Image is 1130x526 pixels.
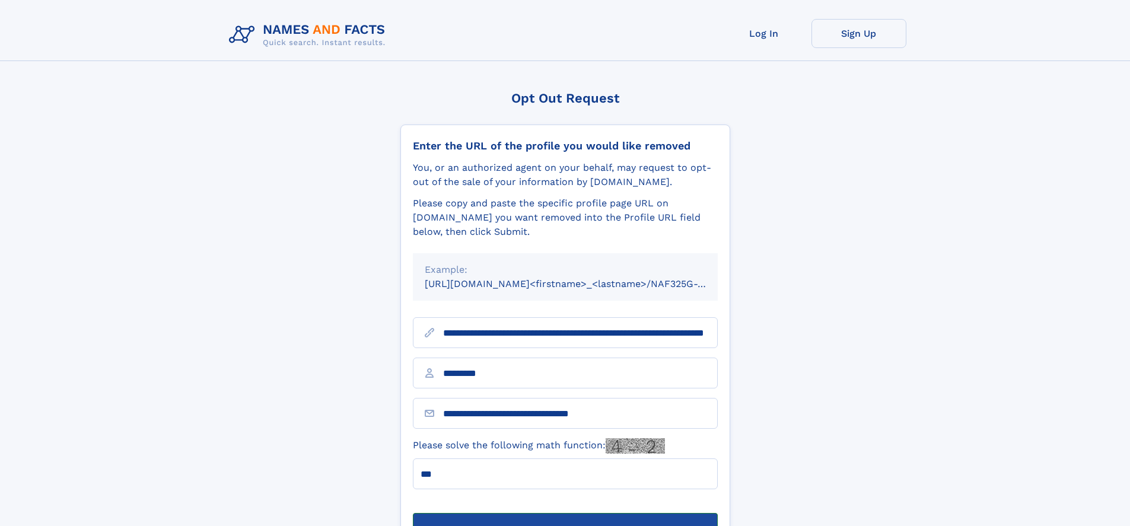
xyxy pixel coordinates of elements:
[400,91,730,106] div: Opt Out Request
[425,263,706,277] div: Example:
[811,19,906,48] a: Sign Up
[413,161,718,189] div: You, or an authorized agent on your behalf, may request to opt-out of the sale of your informatio...
[717,19,811,48] a: Log In
[413,139,718,152] div: Enter the URL of the profile you would like removed
[413,438,665,454] label: Please solve the following math function:
[425,278,740,289] small: [URL][DOMAIN_NAME]<firstname>_<lastname>/NAF325G-xxxxxxxx
[413,196,718,239] div: Please copy and paste the specific profile page URL on [DOMAIN_NAME] you want removed into the Pr...
[224,19,395,51] img: Logo Names and Facts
